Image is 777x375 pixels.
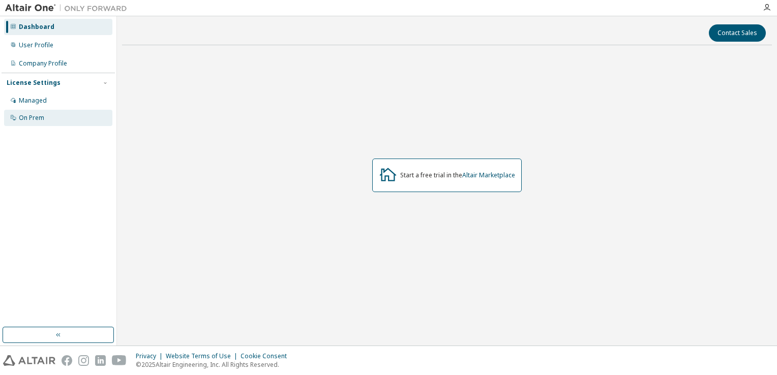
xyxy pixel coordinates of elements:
[400,171,515,179] div: Start a free trial in the
[19,41,53,49] div: User Profile
[709,24,766,42] button: Contact Sales
[95,355,106,366] img: linkedin.svg
[112,355,127,366] img: youtube.svg
[462,171,515,179] a: Altair Marketplace
[19,114,44,122] div: On Prem
[136,352,166,360] div: Privacy
[19,59,67,68] div: Company Profile
[136,360,293,369] p: © 2025 Altair Engineering, Inc. All Rights Reserved.
[78,355,89,366] img: instagram.svg
[5,3,132,13] img: Altair One
[62,355,72,366] img: facebook.svg
[19,23,54,31] div: Dashboard
[19,97,47,105] div: Managed
[3,355,55,366] img: altair_logo.svg
[166,352,241,360] div: Website Terms of Use
[241,352,293,360] div: Cookie Consent
[7,79,61,87] div: License Settings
